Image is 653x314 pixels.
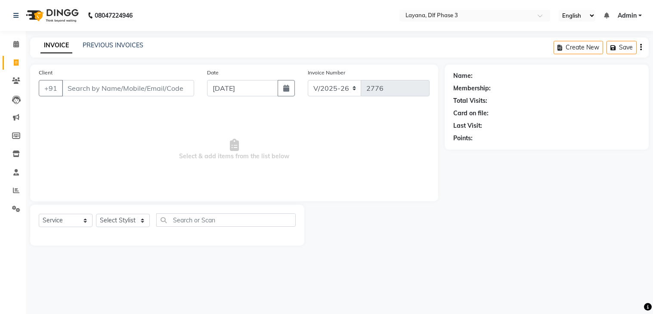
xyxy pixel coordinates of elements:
[554,41,603,54] button: Create New
[22,3,81,28] img: logo
[39,107,430,193] span: Select & add items from the list below
[39,69,53,77] label: Client
[62,80,194,96] input: Search by Name/Mobile/Email/Code
[453,121,482,130] div: Last Visit:
[618,11,637,20] span: Admin
[453,84,491,93] div: Membership:
[453,134,473,143] div: Points:
[207,69,219,77] label: Date
[40,38,72,53] a: INVOICE
[453,109,489,118] div: Card on file:
[453,71,473,80] div: Name:
[453,96,487,105] div: Total Visits:
[39,80,63,96] button: +91
[156,213,296,227] input: Search or Scan
[607,41,637,54] button: Save
[83,41,143,49] a: PREVIOUS INVOICES
[95,3,133,28] b: 08047224946
[308,69,345,77] label: Invoice Number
